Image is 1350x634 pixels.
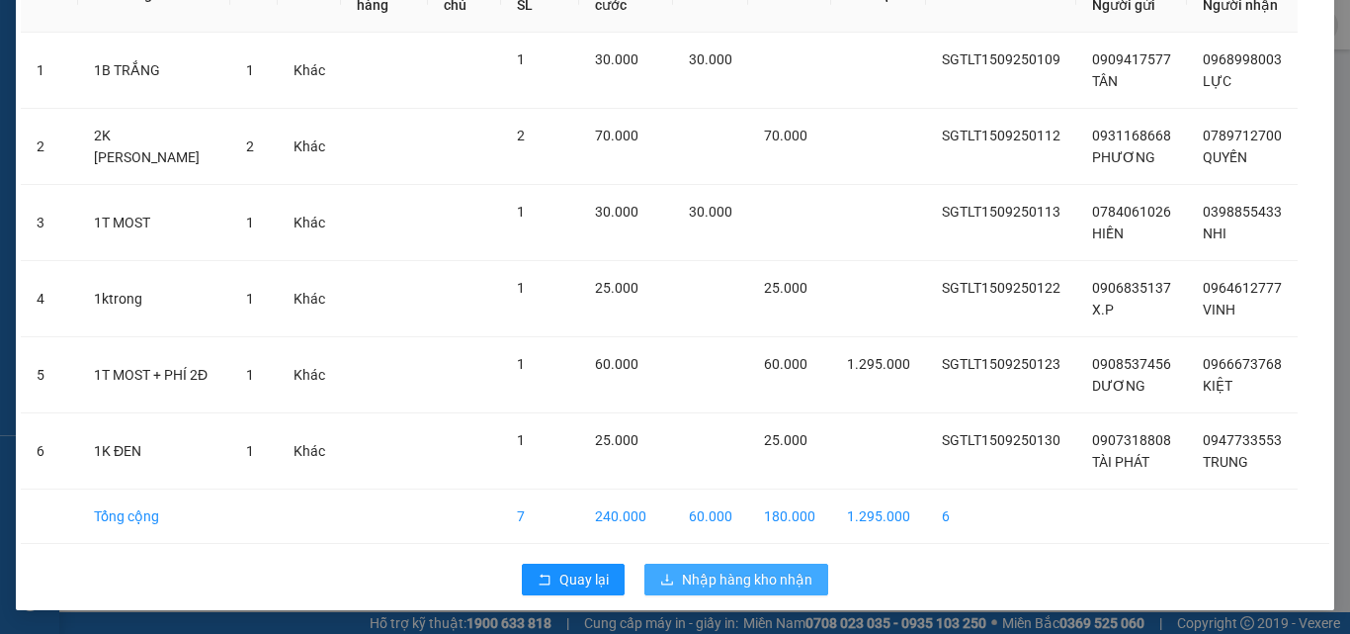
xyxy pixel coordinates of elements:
[559,569,609,590] span: Quay lại
[689,204,732,220] span: 30.000
[517,356,525,372] span: 1
[1203,432,1282,448] span: 0947733553
[847,356,910,372] span: 1.295.000
[1203,128,1282,143] span: 0789712700
[1092,432,1171,448] span: 0907318808
[278,185,341,261] td: Khác
[522,564,625,595] button: rollbackQuay lại
[579,490,673,544] td: 240.000
[1203,378,1232,394] span: KIỆT
[595,280,638,296] span: 25.000
[517,280,525,296] span: 1
[1203,226,1226,241] span: NHI
[595,51,638,67] span: 30.000
[1203,204,1282,220] span: 0398855433
[278,337,341,413] td: Khác
[78,337,230,413] td: 1T MOST + PHÍ 2Đ
[278,109,341,185] td: Khác
[1092,280,1171,296] span: 0906835137
[78,490,230,544] td: Tổng cộng
[831,490,926,544] td: 1.295.000
[21,33,78,109] td: 1
[1092,302,1114,317] span: X.P
[1203,73,1231,89] span: LỰC
[246,138,254,154] span: 2
[1203,302,1235,317] span: VINH
[595,128,638,143] span: 70.000
[595,432,638,448] span: 25.000
[1092,356,1171,372] span: 0908537456
[21,413,78,490] td: 6
[278,413,341,490] td: Khác
[660,573,674,589] span: download
[246,443,254,459] span: 1
[1092,73,1118,89] span: TÂN
[942,204,1060,220] span: SGTLT1509250113
[1092,454,1149,470] span: TÀI PHÁT
[595,204,638,220] span: 30.000
[644,564,828,595] button: downloadNhập hàng kho nhận
[942,128,1060,143] span: SGTLT1509250112
[1203,356,1282,372] span: 0966673768
[501,490,579,544] td: 7
[1203,149,1247,165] span: QUYẾN
[278,33,341,109] td: Khác
[1092,51,1171,67] span: 0909417577
[21,109,78,185] td: 2
[246,62,254,78] span: 1
[689,51,732,67] span: 30.000
[21,185,78,261] td: 3
[278,261,341,337] td: Khác
[1092,226,1124,241] span: HIỀN
[764,280,807,296] span: 25.000
[595,356,638,372] span: 60.000
[1092,204,1171,220] span: 0784061026
[517,128,525,143] span: 2
[21,337,78,413] td: 5
[78,261,230,337] td: 1ktrong
[1092,378,1145,394] span: DƯƠNG
[517,204,525,220] span: 1
[942,280,1060,296] span: SGTLT1509250122
[78,109,230,185] td: 2K [PERSON_NAME]
[1092,149,1155,165] span: PHƯƠNG
[246,291,254,307] span: 1
[682,569,812,590] span: Nhập hàng kho nhận
[1203,280,1282,296] span: 0964612777
[21,261,78,337] td: 4
[764,432,807,448] span: 25.000
[942,432,1060,448] span: SGTLT1509250130
[1203,51,1282,67] span: 0968998003
[246,215,254,230] span: 1
[942,356,1060,372] span: SGTLT1509250123
[78,33,230,109] td: 1B TRẮNG
[1092,128,1171,143] span: 0931168668
[1203,454,1248,470] span: TRUNG
[517,432,525,448] span: 1
[748,490,831,544] td: 180.000
[764,128,807,143] span: 70.000
[538,573,551,589] span: rollback
[517,51,525,67] span: 1
[78,413,230,490] td: 1K ĐEN
[673,490,748,544] td: 60.000
[942,51,1060,67] span: SGTLT1509250109
[926,490,1076,544] td: 6
[246,367,254,383] span: 1
[764,356,807,372] span: 60.000
[78,185,230,261] td: 1T MOST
